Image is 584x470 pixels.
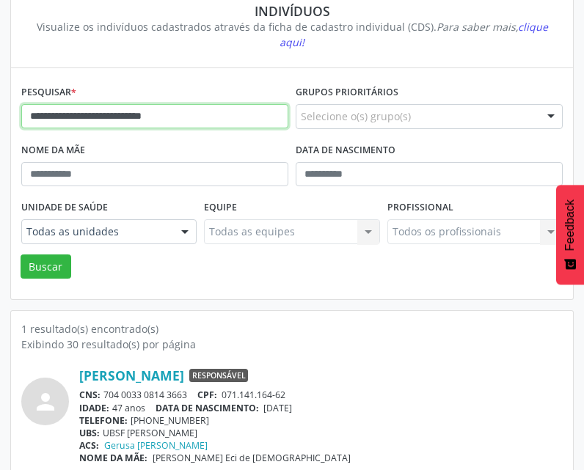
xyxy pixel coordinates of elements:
[153,452,351,464] span: [PERSON_NAME] Eci de [DEMOGRAPHIC_DATA]
[79,367,184,383] a: [PERSON_NAME]
[280,20,548,49] i: Para saber mais,
[156,402,259,414] span: DATA DE NASCIMENTO:
[79,427,563,439] div: UBSF [PERSON_NAME]
[21,337,563,352] div: Exibindo 30 resultado(s) por página
[79,414,563,427] div: [PHONE_NUMBER]
[79,414,128,427] span: TELEFONE:
[21,139,85,162] label: Nome da mãe
[222,389,285,401] span: 071.141.164-62
[296,139,395,162] label: Data de nascimento
[79,452,147,464] span: NOME DA MÃE:
[21,254,71,279] button: Buscar
[32,389,59,415] i: person
[189,369,248,382] span: Responsável
[21,321,563,337] div: 1 resultado(s) encontrado(s)
[296,81,398,104] label: Grupos prioritários
[32,19,552,50] div: Visualize os indivíduos cadastrados através da ficha de cadastro individual (CDS).
[32,3,552,19] div: Indivíduos
[301,109,411,124] span: Selecione o(s) grupo(s)
[263,402,292,414] span: [DATE]
[21,81,76,104] label: Pesquisar
[79,439,99,452] span: ACS:
[387,197,453,219] label: Profissional
[21,197,108,219] label: Unidade de saúde
[563,199,577,251] span: Feedback
[197,389,217,401] span: CPF:
[104,439,208,452] a: Gerusa [PERSON_NAME]
[79,427,100,439] span: UBS:
[204,197,237,219] label: Equipe
[79,389,563,401] div: 704 0033 0814 3663
[26,224,167,239] span: Todas as unidades
[280,20,548,49] span: clique aqui!
[556,185,584,284] button: Feedback - Mostrar pesquisa
[79,389,101,401] span: CNS:
[79,402,109,414] span: IDADE:
[79,402,563,414] div: 47 anos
